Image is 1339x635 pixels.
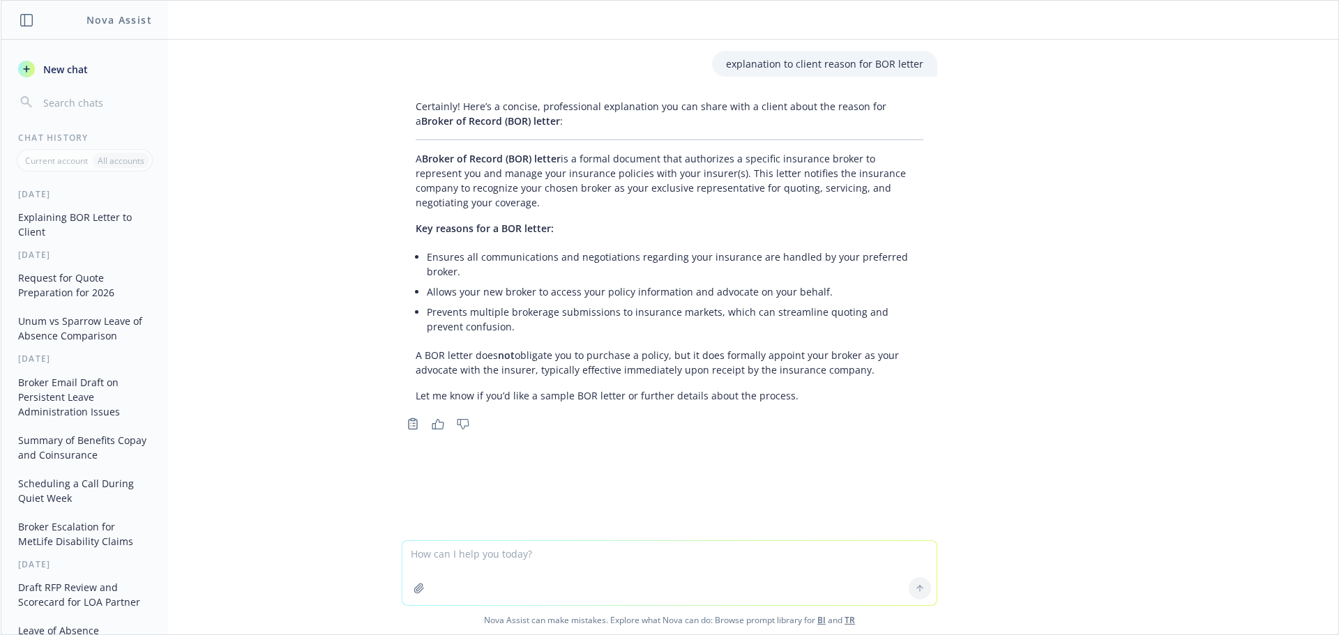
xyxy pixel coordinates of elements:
span: not [498,349,515,362]
input: Search chats [40,93,151,112]
div: [DATE] [1,353,168,365]
span: Nova Assist can make mistakes. Explore what Nova can do: Browse prompt library for and [6,606,1333,634]
p: Certainly! Here’s a concise, professional explanation you can share with a client about the reaso... [416,99,923,128]
p: A is a formal document that authorizes a specific insurance broker to represent you and manage yo... [416,151,923,210]
svg: Copy to clipboard [407,418,419,430]
button: Summary of Benefits Copay and Coinsurance [13,429,157,466]
button: Request for Quote Preparation for 2026 [13,266,157,304]
button: Unum vs Sparrow Leave of Absence Comparison [13,309,157,347]
span: Broker of Record (BOR) letter [422,152,561,165]
h1: Nova Assist [86,13,152,27]
a: BI [817,614,826,626]
p: Current account [25,155,88,167]
p: A BOR letter does obligate you to purchase a policy, but it does formally appoint your broker as ... [416,348,923,377]
button: Scheduling a Call During Quiet Week [13,472,157,510]
li: Ensures all communications and negotiations regarding your insurance are handled by your preferre... [427,247,923,282]
button: New chat [13,56,157,82]
button: Broker Escalation for MetLife Disability Claims [13,515,157,553]
div: Chat History [1,132,168,144]
span: New chat [40,62,88,77]
li: Allows your new broker to access your policy information and advocate on your behalf. [427,282,923,302]
button: Draft RFP Review and Scorecard for LOA Partner [13,576,157,613]
p: explanation to client reason for BOR letter [726,56,923,71]
div: [DATE] [1,188,168,200]
li: Prevents multiple brokerage submissions to insurance markets, which can streamline quoting and pr... [427,302,923,337]
a: TR [845,614,855,626]
span: Key reasons for a BOR letter: [416,222,554,235]
button: Broker Email Draft on Persistent Leave Administration Issues [13,371,157,423]
span: Broker of Record (BOR) letter [421,114,560,128]
div: [DATE] [1,249,168,261]
button: Explaining BOR Letter to Client [13,206,157,243]
div: [DATE] [1,558,168,570]
p: Let me know if you’d like a sample BOR letter or further details about the process. [416,388,923,403]
p: All accounts [98,155,144,167]
button: Thumbs down [452,414,474,434]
